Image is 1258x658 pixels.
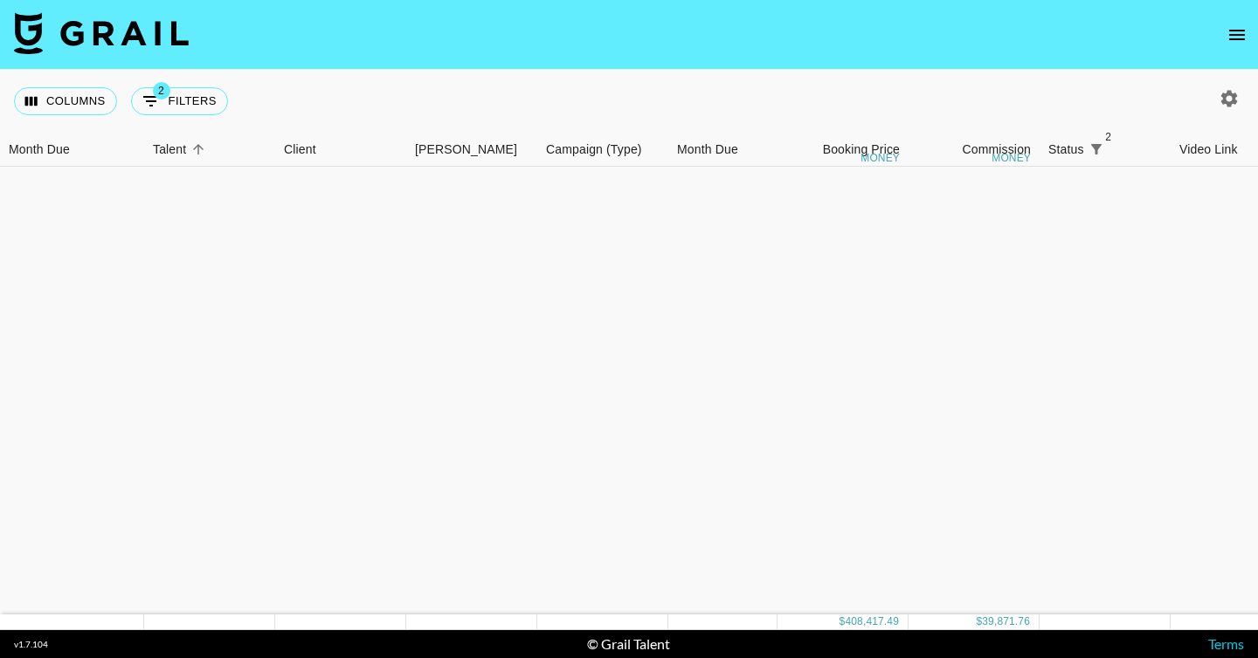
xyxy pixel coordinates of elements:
[144,133,275,167] div: Talent
[131,87,228,115] button: Show filters
[1084,137,1109,161] button: Show filters
[976,614,982,629] div: $
[275,133,406,167] div: Client
[153,82,170,99] span: 2
[14,87,117,115] button: Select columns
[14,639,48,650] div: v 1.7.104
[668,133,778,167] div: Month Due
[284,133,316,167] div: Client
[1084,137,1109,161] div: 2 active filters
[1040,133,1171,167] div: Status
[14,12,189,54] img: Grail Talent
[840,614,846,629] div: $
[587,635,670,653] div: © Grail Talent
[415,133,517,167] div: [PERSON_NAME]
[9,133,70,167] div: Month Due
[992,153,1031,163] div: money
[546,133,642,167] div: Campaign (Type)
[1109,137,1133,161] button: Sort
[406,133,537,167] div: Booker
[677,133,738,167] div: Month Due
[845,614,899,629] div: 408,417.49
[1208,635,1244,652] a: Terms
[153,133,186,167] div: Talent
[823,133,900,167] div: Booking Price
[1048,133,1084,167] div: Status
[962,133,1031,167] div: Commission
[1100,128,1117,146] span: 2
[186,137,211,161] button: Sort
[1220,17,1255,52] button: open drawer
[1179,133,1238,167] div: Video Link
[537,133,668,167] div: Campaign (Type)
[982,614,1030,629] div: 39,871.76
[861,153,900,163] div: money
